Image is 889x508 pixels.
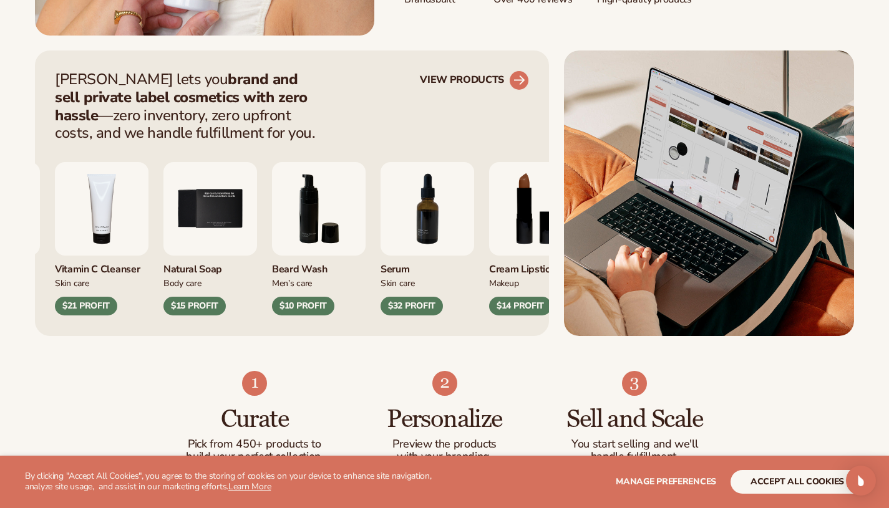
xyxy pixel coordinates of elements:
[272,256,366,276] div: Beard Wash
[489,276,583,289] div: Makeup
[242,371,267,396] img: Shopify Image 4
[381,256,474,276] div: Serum
[564,50,854,336] img: Shopify Image 2
[565,438,705,451] p: You start selling and we'll
[381,297,443,315] div: $32 PROFIT
[163,256,257,276] div: Natural Soap
[622,371,647,396] img: Shopify Image 6
[228,481,271,492] a: Learn More
[374,438,515,451] p: Preview the products
[616,470,716,494] button: Manage preferences
[381,276,474,289] div: Skin Care
[565,451,705,463] p: handle fulfillment.
[846,466,876,496] div: Open Intercom Messenger
[163,162,257,315] div: 5 / 9
[731,470,864,494] button: accept all cookies
[163,276,257,289] div: Body Care
[55,162,148,256] img: Vitamin c cleanser.
[616,476,716,487] span: Manage preferences
[272,276,366,289] div: Men’s Care
[55,162,148,315] div: 4 / 9
[489,256,583,276] div: Cream Lipstick
[565,406,705,433] h3: Sell and Scale
[55,70,323,142] p: [PERSON_NAME] lets you —zero inventory, zero upfront costs, and we handle fulfillment for you.
[163,162,257,256] img: Nature bar of soap.
[374,406,515,433] h3: Personalize
[185,406,325,433] h3: Curate
[55,69,308,125] strong: brand and sell private label cosmetics with zero hassle
[55,276,148,289] div: Skin Care
[55,297,117,315] div: $21 PROFIT
[185,438,325,463] p: Pick from 450+ products to build your perfect collection.
[381,162,474,315] div: 7 / 9
[489,162,583,256] img: Luxury cream lipstick.
[272,162,366,315] div: 6 / 9
[272,297,334,315] div: $10 PROFIT
[272,162,366,256] img: Foaming beard wash.
[432,371,457,396] img: Shopify Image 5
[25,471,460,492] p: By clicking "Accept All Cookies", you agree to the storing of cookies on your device to enhance s...
[489,297,551,315] div: $14 PROFIT
[55,256,148,276] div: Vitamin C Cleanser
[374,451,515,463] p: with your branding.
[489,162,583,315] div: 8 / 9
[381,162,474,256] img: Collagen and retinol serum.
[163,297,226,315] div: $15 PROFIT
[420,70,529,90] a: VIEW PRODUCTS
